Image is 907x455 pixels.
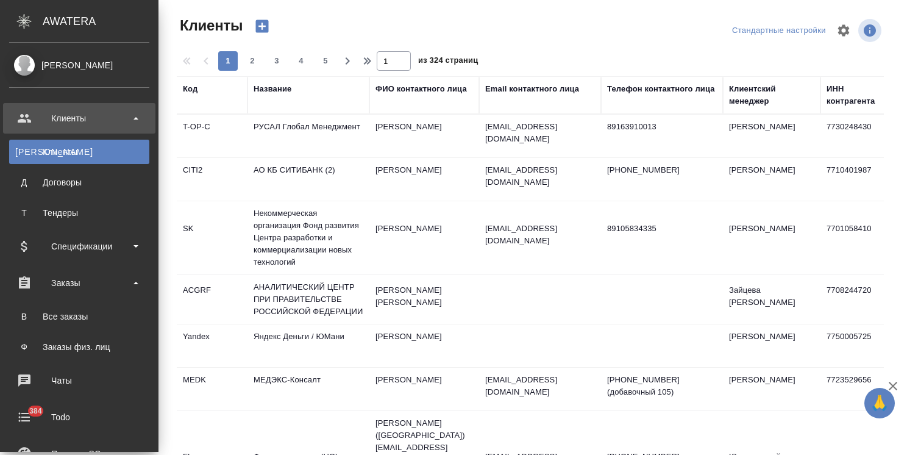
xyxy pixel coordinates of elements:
a: ТТендеры [9,201,149,225]
td: [PERSON_NAME] [369,368,479,410]
td: 7730248430 [820,115,891,157]
td: [PERSON_NAME] [723,158,820,201]
td: 7723529656 [820,368,891,410]
td: [PERSON_NAME] [369,324,479,367]
p: [EMAIL_ADDRESS][DOMAIN_NAME] [485,164,595,188]
div: Спецификации [9,237,149,256]
td: АНАЛИТИЧЕСКИЙ ЦЕНТР ПРИ ПРАВИТЕЛЬСТВЕ РОССИЙСКОЙ ФЕДЕРАЦИИ [247,275,369,324]
div: ФИО контактного лица [375,83,467,95]
div: Все заказы [15,310,143,323]
div: Заказы физ. лиц [15,341,143,353]
button: 3 [267,51,286,71]
td: ACGRF [177,278,247,321]
div: Todo [9,408,149,426]
div: [PERSON_NAME] [9,59,149,72]
td: РУСАЛ Глобал Менеджмент [247,115,369,157]
p: [EMAIL_ADDRESS][DOMAIN_NAME] [485,374,595,398]
td: SK [177,217,247,259]
td: Некоммерческая организация Фонд развития Центра разработки и коммерциализации новых технологий [247,201,369,274]
td: [PERSON_NAME] [723,324,820,367]
span: 3 [267,55,286,67]
td: [PERSON_NAME] [PERSON_NAME] [369,278,479,321]
div: AWATERA [43,9,158,34]
button: 5 [316,51,335,71]
td: 7750005725 [820,324,891,367]
td: T-OP-C [177,115,247,157]
a: Чаты [3,365,155,396]
button: 2 [243,51,262,71]
td: [PERSON_NAME] [369,217,479,259]
span: 384 [22,405,49,417]
div: Клиенты [9,109,149,127]
p: [PHONE_NUMBER] (добавочный 105) [607,374,717,398]
div: Телефон контактного лица [607,83,715,95]
div: ИНН контрагента [827,83,885,107]
td: MEDK [177,368,247,410]
p: [EMAIL_ADDRESS][DOMAIN_NAME] [485,121,595,145]
p: [PHONE_NUMBER] [607,164,717,176]
div: Заказы [9,274,149,292]
span: из 324 страниц [418,53,478,71]
span: Клиенты [177,16,243,35]
button: Создать [247,16,277,37]
span: 2 [243,55,262,67]
td: Яндекс Деньги / ЮМани [247,324,369,367]
td: [PERSON_NAME] [723,217,820,259]
td: 7701058410 [820,217,891,259]
div: Тендеры [15,207,143,219]
div: Клиентский менеджер [729,83,814,107]
p: 89105834335 [607,223,717,235]
p: [EMAIL_ADDRESS][DOMAIN_NAME] [485,223,595,247]
td: 7708244720 [820,278,891,321]
div: Чаты [9,371,149,390]
td: Зайцева [PERSON_NAME] [723,278,820,321]
td: Yandex [177,324,247,367]
button: 🙏 [864,388,895,418]
p: 89163910013 [607,121,717,133]
td: [PERSON_NAME] [369,158,479,201]
span: Настроить таблицу [829,16,858,45]
a: ВВсе заказы [9,304,149,329]
td: [PERSON_NAME] [369,115,479,157]
div: Договоры [15,176,143,188]
span: Посмотреть информацию [858,19,884,42]
td: CITI2 [177,158,247,201]
div: Email контактного лица [485,83,579,95]
td: МЕДЭКС-Консалт [247,368,369,410]
div: Название [254,83,291,95]
span: 5 [316,55,335,67]
span: 4 [291,55,311,67]
a: ДДоговоры [9,170,149,195]
div: split button [729,21,829,40]
button: 4 [291,51,311,71]
div: Код [183,83,197,95]
td: [PERSON_NAME] [723,368,820,410]
a: ФЗаказы физ. лиц [9,335,149,359]
a: [PERSON_NAME]Клиенты [9,140,149,164]
a: 384Todo [3,402,155,432]
td: АО КБ СИТИБАНК (2) [247,158,369,201]
div: Клиенты [15,146,143,158]
td: [PERSON_NAME] [723,115,820,157]
td: 7710401987 [820,158,891,201]
span: 🙏 [869,390,890,416]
